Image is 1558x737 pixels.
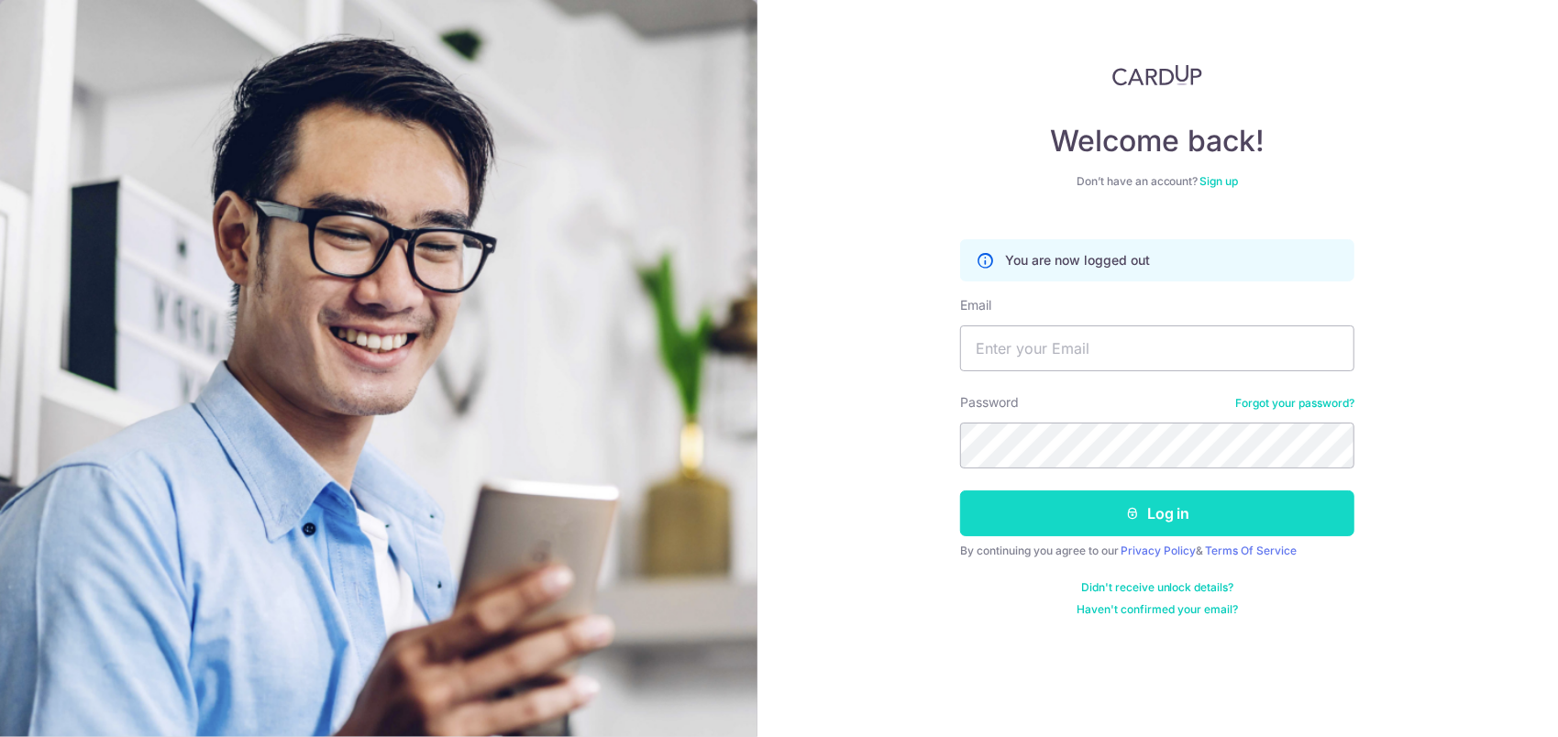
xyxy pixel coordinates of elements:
[1200,174,1239,188] a: Sign up
[1205,544,1297,557] a: Terms Of Service
[1081,580,1234,595] a: Didn't receive unlock details?
[960,174,1354,189] div: Don’t have an account?
[1121,544,1196,557] a: Privacy Policy
[1077,602,1238,617] a: Haven't confirmed your email?
[1235,396,1354,411] a: Forgot your password?
[960,296,991,314] label: Email
[1112,64,1202,86] img: CardUp Logo
[960,393,1019,412] label: Password
[960,490,1354,536] button: Log in
[960,123,1354,159] h4: Welcome back!
[1005,251,1150,269] p: You are now logged out
[960,544,1354,558] div: By continuing you agree to our &
[960,325,1354,371] input: Enter your Email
